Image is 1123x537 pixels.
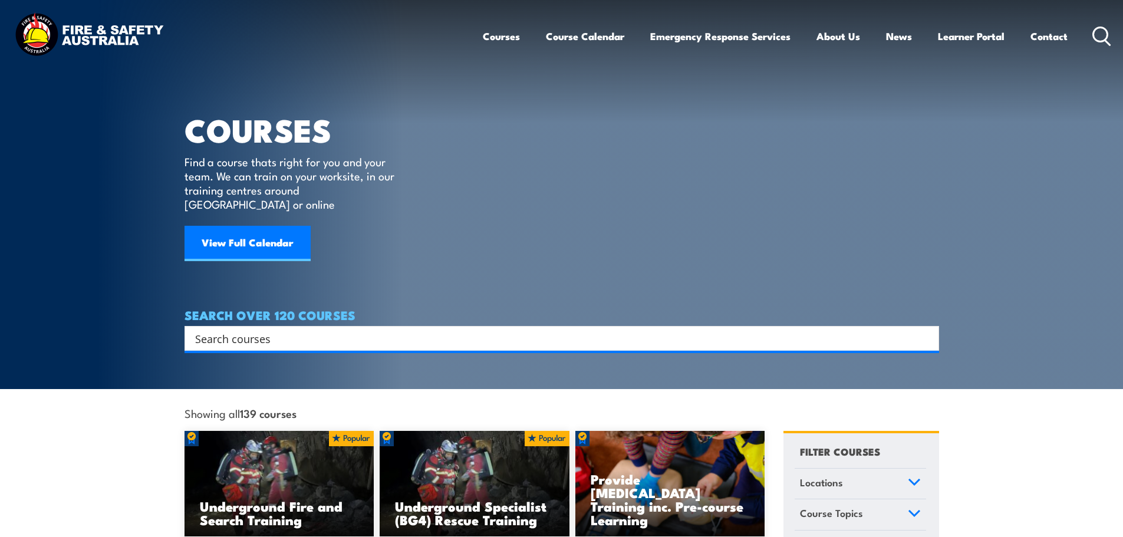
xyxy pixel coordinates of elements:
a: View Full Calendar [185,226,311,261]
a: Learner Portal [938,21,1005,52]
a: Emergency Response Services [650,21,791,52]
a: Underground Specialist (BG4) Rescue Training [380,431,569,537]
input: Search input [195,330,913,347]
button: Search magnifier button [918,330,935,347]
form: Search form [197,330,915,347]
img: Underground mine rescue [380,431,569,537]
a: Course Topics [795,499,926,530]
a: Courses [483,21,520,52]
h3: Underground Specialist (BG4) Rescue Training [395,499,554,526]
h4: SEARCH OVER 120 COURSES [185,308,939,321]
span: Showing all [185,407,297,419]
p: Find a course thats right for you and your team. We can train on your worksite, in our training c... [185,154,400,211]
a: About Us [816,21,860,52]
a: Underground Fire and Search Training [185,431,374,537]
img: Underground mine rescue [185,431,374,537]
a: Course Calendar [546,21,624,52]
h4: FILTER COURSES [800,443,880,459]
a: News [886,21,912,52]
a: Locations [795,469,926,499]
a: Contact [1030,21,1068,52]
strong: 139 courses [240,405,297,421]
span: Course Topics [800,505,863,521]
h3: Underground Fire and Search Training [200,499,359,526]
a: Provide [MEDICAL_DATA] Training inc. Pre-course Learning [575,431,765,537]
h1: COURSES [185,116,411,143]
h3: Provide [MEDICAL_DATA] Training inc. Pre-course Learning [591,472,750,526]
img: Low Voltage Rescue and Provide CPR [575,431,765,537]
span: Locations [800,475,843,490]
